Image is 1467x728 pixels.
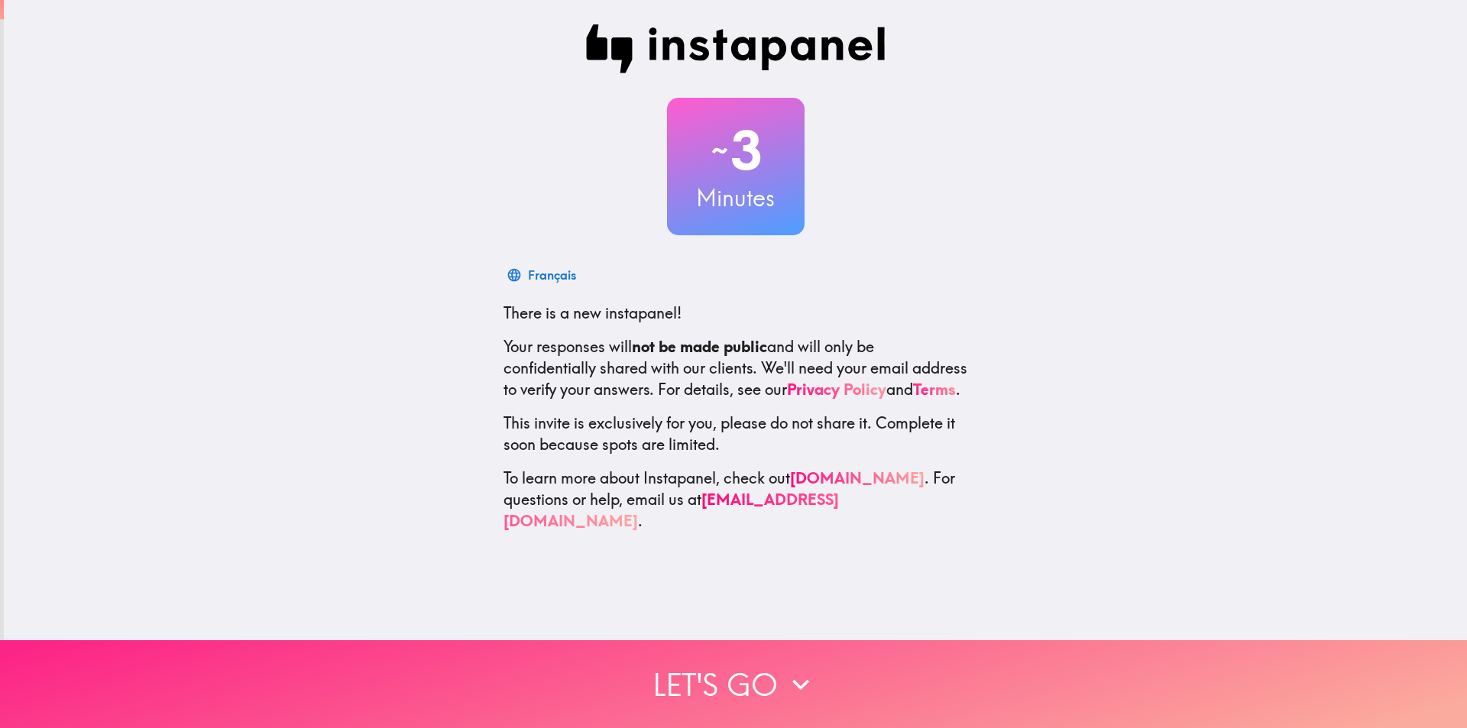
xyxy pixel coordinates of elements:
[586,24,886,73] img: Instapanel
[790,468,925,487] a: [DOMAIN_NAME]
[667,182,805,214] h3: Minutes
[504,260,582,290] button: Français
[504,413,968,455] p: This invite is exclusively for you, please do not share it. Complete it soon because spots are li...
[913,380,956,399] a: Terms
[504,303,682,322] span: There is a new instapanel!
[667,119,805,182] h2: 3
[504,336,968,400] p: Your responses will and will only be confidentially shared with our clients. We'll need your emai...
[787,380,886,399] a: Privacy Policy
[504,468,968,532] p: To learn more about Instapanel, check out . For questions or help, email us at .
[709,128,730,173] span: ~
[528,264,576,286] div: Français
[632,337,767,356] b: not be made public
[504,490,839,530] a: [EMAIL_ADDRESS][DOMAIN_NAME]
